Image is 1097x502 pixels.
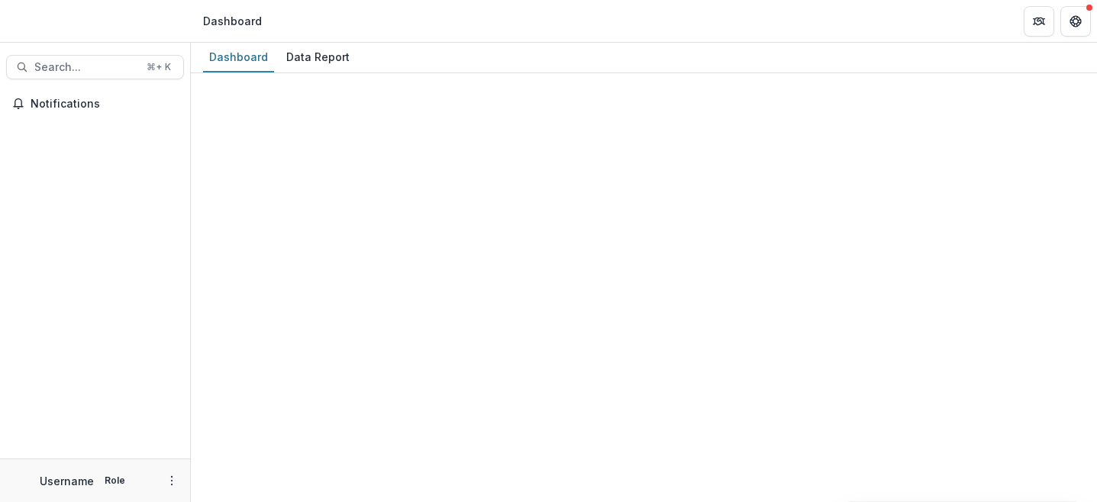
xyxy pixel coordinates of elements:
button: Search... [6,55,184,79]
a: Data Report [280,43,356,72]
button: Get Help [1060,6,1091,37]
span: Notifications [31,98,178,111]
p: Role [100,474,130,488]
div: ⌘ + K [144,59,174,76]
a: Dashboard [203,43,274,72]
button: Notifications [6,92,184,116]
button: More [163,471,181,490]
nav: breadcrumb [197,10,268,32]
div: Data Report [280,46,356,68]
div: Dashboard [203,46,274,68]
p: Username [40,473,94,489]
div: Dashboard [203,13,262,29]
button: Partners [1024,6,1054,37]
span: Search... [34,61,137,74]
